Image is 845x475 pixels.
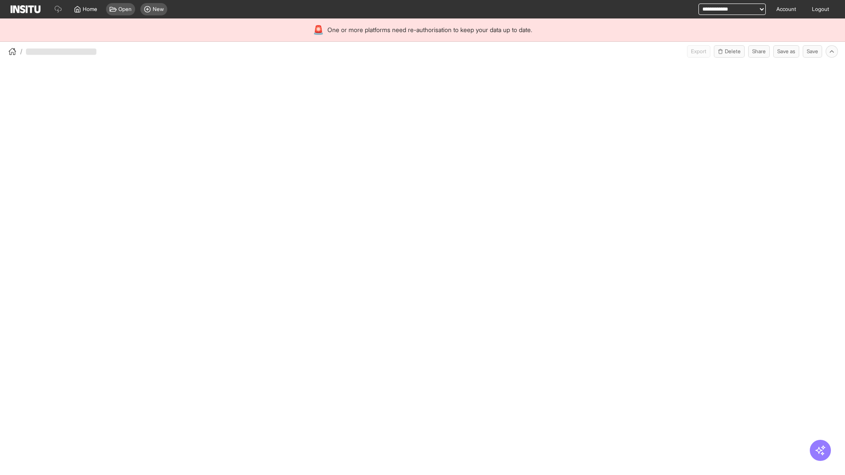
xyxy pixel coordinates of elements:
[687,45,710,58] button: Export
[748,45,770,58] button: Share
[327,26,532,34] span: One or more platforms need re-authorisation to keep your data up to date.
[714,45,745,58] button: Delete
[687,45,710,58] span: Can currently only export from Insights reports.
[153,6,164,13] span: New
[803,45,822,58] button: Save
[313,24,324,36] div: 🚨
[773,45,799,58] button: Save as
[11,5,40,13] img: Logo
[20,47,22,56] span: /
[83,6,97,13] span: Home
[7,46,22,57] button: /
[118,6,132,13] span: Open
